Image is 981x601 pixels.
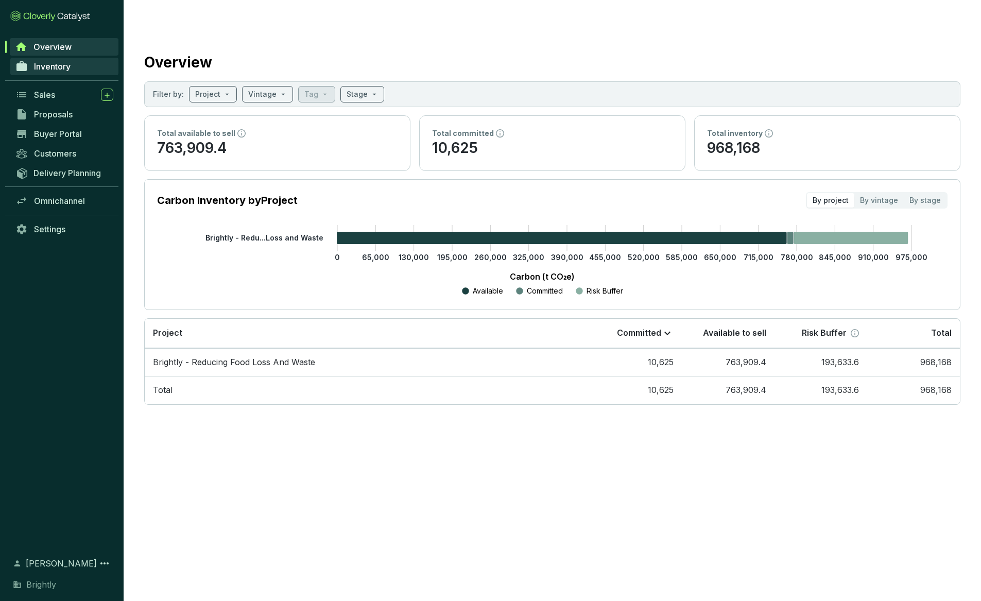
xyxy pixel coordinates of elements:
a: Overview [10,38,118,56]
p: Tag [304,89,318,99]
a: Buyer Portal [10,125,118,143]
a: Inventory [10,58,118,75]
span: Omnichannel [34,196,85,206]
tspan: 780,000 [781,253,813,262]
a: Omnichannel [10,192,118,210]
p: Risk Buffer [802,328,847,339]
p: 10,625 [432,139,673,158]
p: Risk Buffer [587,286,623,296]
span: Customers [34,148,76,159]
th: Total [867,319,960,348]
p: Carbon (t CO₂e) [173,270,911,283]
tspan: 650,000 [704,253,736,262]
td: 193,633.6 [775,348,867,376]
td: 968,168 [867,348,960,376]
span: Proposals [34,109,73,119]
tspan: 910,000 [858,253,889,262]
a: Proposals [10,106,118,123]
p: Total committed [432,128,494,139]
tspan: 845,000 [819,253,851,262]
div: By project [807,193,854,208]
tspan: 260,000 [474,253,507,262]
td: 763,909.4 [682,348,775,376]
tspan: 520,000 [628,253,660,262]
th: Project [145,319,589,348]
p: Carbon Inventory by Project [157,193,298,208]
tspan: 0 [335,253,340,262]
a: Settings [10,220,118,238]
p: Committed [527,286,563,296]
div: segmented control [806,192,948,209]
p: Filter by: [153,89,184,99]
tspan: 130,000 [399,253,429,262]
span: Sales [34,90,55,100]
th: Available to sell [682,319,775,348]
tspan: 975,000 [896,253,927,262]
div: By vintage [854,193,904,208]
span: Settings [34,224,65,234]
span: Overview [33,42,72,52]
td: 10,625 [589,348,682,376]
p: Available [473,286,503,296]
a: Sales [10,86,118,104]
tspan: 715,000 [744,253,773,262]
p: Committed [617,328,661,339]
p: 763,909.4 [157,139,398,158]
td: Brightly - Reducing Food Loss And Waste [145,348,589,376]
tspan: Brightly - Redu...Loss and Waste [205,233,323,242]
tspan: 390,000 [551,253,583,262]
tspan: 195,000 [437,253,468,262]
h2: Overview [144,51,212,73]
span: Inventory [34,61,71,72]
tspan: 585,000 [666,253,698,262]
td: 968,168 [867,376,960,404]
td: 10,625 [589,376,682,404]
p: Total available to sell [157,128,235,139]
p: Total inventory [707,128,763,139]
td: Total [145,376,589,404]
span: [PERSON_NAME] [26,557,97,570]
span: Buyer Portal [34,129,82,139]
td: 763,909.4 [682,376,775,404]
a: Delivery Planning [10,164,118,181]
a: Customers [10,145,118,162]
span: Brightly [26,578,56,591]
div: By stage [904,193,946,208]
tspan: 325,000 [513,253,544,262]
span: Delivery Planning [33,168,101,178]
tspan: 65,000 [362,253,389,262]
td: 193,633.6 [775,376,867,404]
p: 968,168 [707,139,948,158]
tspan: 455,000 [589,253,621,262]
